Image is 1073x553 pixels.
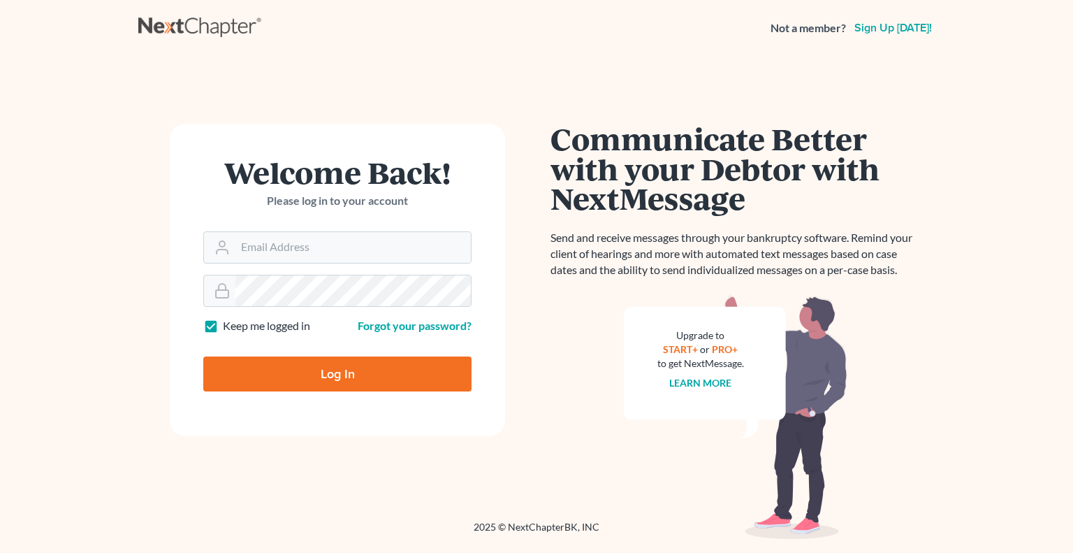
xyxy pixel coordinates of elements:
[771,20,846,36] strong: Not a member?
[235,232,471,263] input: Email Address
[657,357,744,371] div: to get NextMessage.
[223,318,310,334] label: Keep me logged in
[670,377,732,389] a: Learn more
[138,520,935,545] div: 2025 © NextChapterBK, INC
[713,343,738,355] a: PRO+
[203,157,472,187] h1: Welcome Back!
[852,22,935,34] a: Sign up [DATE]!
[657,329,744,343] div: Upgrade to
[701,343,710,355] span: or
[624,295,847,540] img: nextmessage_bg-59042aed3d76b12b5cd301f8e5b87938c9018125f34e5fa2b7a6b67550977c72.svg
[664,343,699,355] a: START+
[550,230,921,278] p: Send and receive messages through your bankruptcy software. Remind your client of hearings and mo...
[203,193,472,209] p: Please log in to your account
[358,319,472,332] a: Forgot your password?
[550,124,921,213] h1: Communicate Better with your Debtor with NextMessage
[203,357,472,392] input: Log In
